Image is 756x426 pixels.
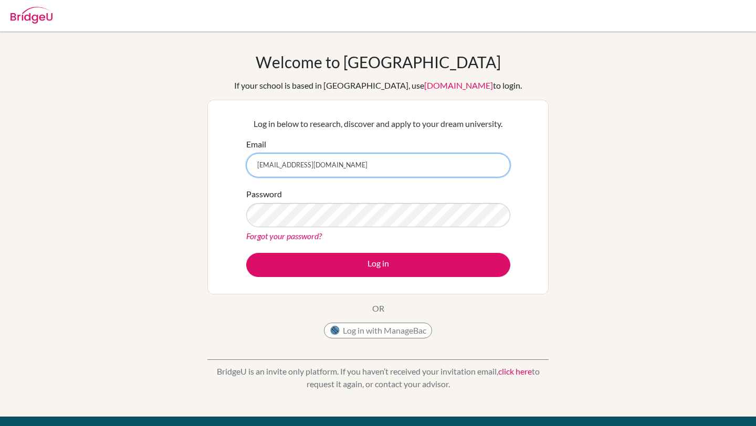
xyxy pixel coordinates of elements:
a: Forgot your password? [246,231,322,241]
button: Log in with ManageBac [324,323,432,338]
div: If your school is based in [GEOGRAPHIC_DATA], use to login. [234,79,522,92]
a: [DOMAIN_NAME] [424,80,493,90]
button: Log in [246,253,510,277]
img: Bridge-U [10,7,52,24]
h1: Welcome to [GEOGRAPHIC_DATA] [256,52,501,71]
label: Password [246,188,282,200]
p: BridgeU is an invite only platform. If you haven’t received your invitation email, to request it ... [207,365,549,390]
a: click here [498,366,532,376]
p: OR [372,302,384,315]
p: Log in below to research, discover and apply to your dream university. [246,118,510,130]
label: Email [246,138,266,151]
